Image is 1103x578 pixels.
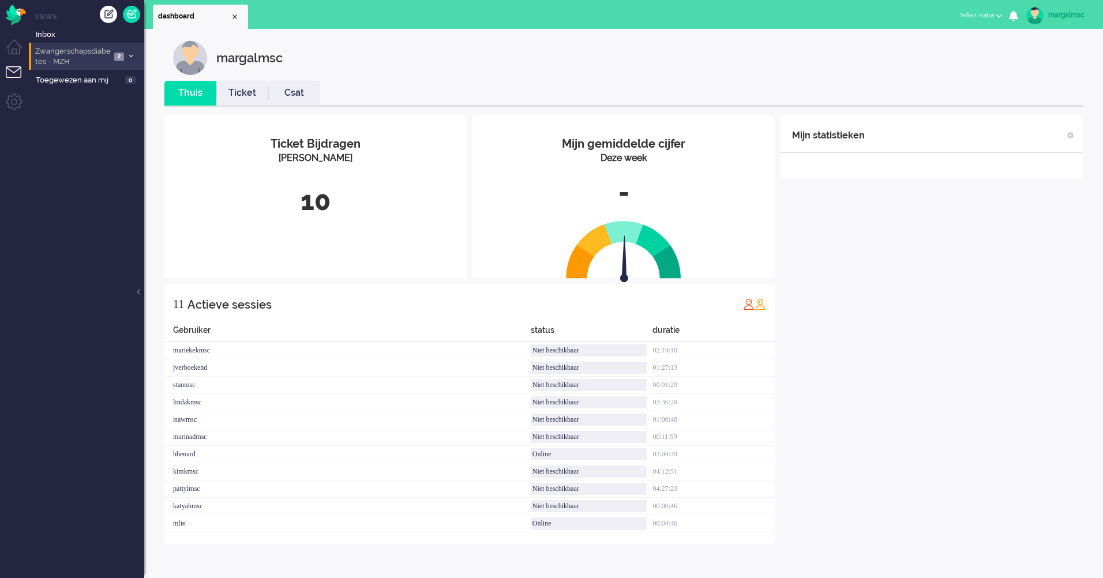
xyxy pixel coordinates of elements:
div: Niet beschikbaar [531,362,647,374]
span: Inbox [36,29,144,40]
div: 04:12:51 [652,463,775,481]
div: - [481,174,766,212]
div: 00:01:29 [652,377,775,394]
div: 02:14:10 [652,342,775,359]
div: 03:04:39 [652,446,775,463]
div: Gebruiker [164,324,531,342]
div: isawmsc [164,411,531,429]
div: Deze week [481,152,766,165]
div: kimkmsc [164,463,531,481]
img: profile_red.svg [743,298,755,310]
div: margalmsc [1048,9,1091,21]
div: mariekekmsc [164,342,531,359]
div: duratie [652,324,775,342]
li: Admin menu [6,93,32,119]
li: Tickets menu [6,66,32,92]
span: Zwangerschapsdiabetes - MZH [33,46,111,67]
div: 10 [173,182,458,220]
div: Niet beschikbaar [531,500,647,512]
div: 00:04:46 [652,515,775,532]
li: Select status [953,3,1009,29]
img: avatar [1026,7,1044,24]
li: Dashboard menu [6,39,32,65]
div: [PERSON_NAME] [173,152,458,165]
a: Inbox [33,28,144,40]
a: Toegewezen aan mij 0 [33,73,144,86]
div: 00:00:46 [652,498,775,515]
div: 01:00:48 [652,411,775,429]
a: margalmsc [1024,7,1091,24]
div: margalmsc [216,40,283,75]
div: stanmsc [164,377,531,394]
img: arrow.svg [599,235,649,285]
li: Thuis [164,81,216,106]
img: profile_orange.svg [755,298,766,310]
a: Thuis [164,87,216,100]
div: katyahmsc [164,498,531,515]
div: Niet beschikbaar [531,379,647,391]
div: lindakmsc [164,394,531,411]
li: Views [35,12,144,21]
img: customer.svg [173,40,208,75]
button: Select status [953,7,1009,24]
div: marinadmsc [164,429,531,446]
a: Csat [268,87,320,100]
div: Mijn statistieken [792,124,865,147]
div: Online [531,448,647,460]
div: 11 [173,292,184,316]
a: Ticket [216,87,268,100]
div: 01:27:13 [652,359,775,377]
li: Ticket [216,81,268,106]
div: status [531,324,653,342]
div: jverboekend [164,359,531,377]
div: Niet beschikbaar [531,483,647,495]
div: pattylmsc [164,481,531,498]
li: Csat [268,81,320,106]
span: 0 [125,76,136,85]
div: hbenard [164,446,531,463]
div: Online [531,517,647,530]
div: Niet beschikbaar [531,344,647,356]
span: Select status [960,11,995,19]
span: Toegewezen aan mij [36,75,122,86]
div: Niet beschikbaar [531,466,647,478]
div: Ticket Bijdragen [173,136,458,152]
a: Quick Ticket [123,6,140,23]
div: Mijn gemiddelde cijfer [481,136,766,152]
div: Niet beschikbaar [531,431,647,443]
div: 00:11:59 [652,429,775,446]
span: 2 [114,52,124,61]
div: Creëer ticket [100,6,117,23]
div: mlie [164,515,531,532]
div: 04:27:23 [652,481,775,498]
a: Omnidesk [6,7,26,16]
img: semi_circle.svg [566,220,681,279]
img: flow_omnibird.svg [6,5,26,25]
div: Niet beschikbaar [531,396,647,408]
div: Niet beschikbaar [531,414,647,426]
span: dashboard [158,12,230,21]
li: Dashboard [153,5,248,29]
div: Actieve sessies [187,293,272,316]
div: Close tab [230,12,239,21]
div: 02:36:20 [652,394,775,411]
